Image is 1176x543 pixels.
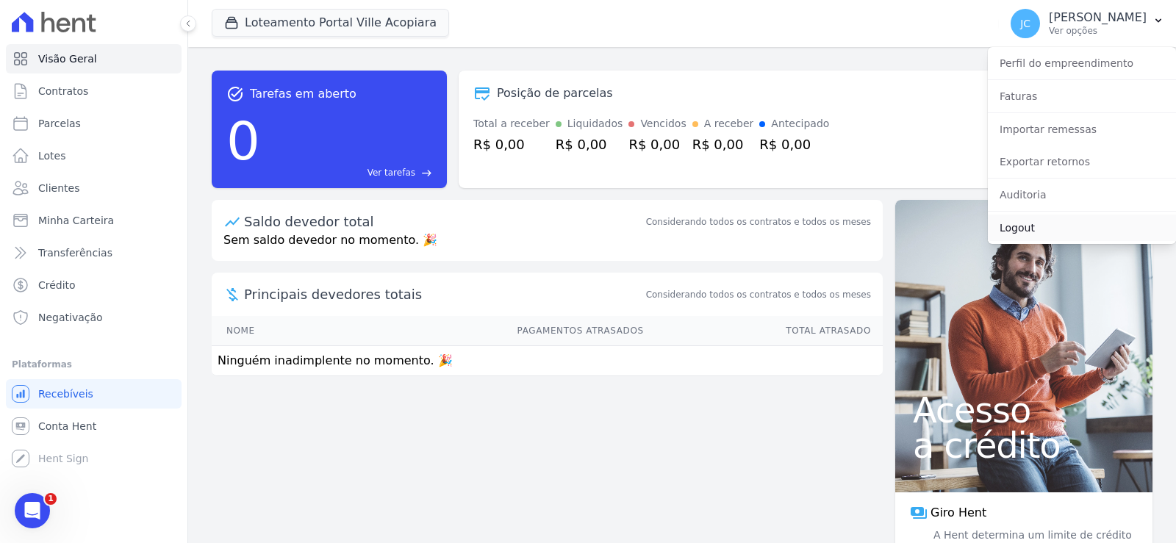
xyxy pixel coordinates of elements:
[212,231,883,261] p: Sem saldo devedor no momento. 🎉
[999,3,1176,44] button: JC [PERSON_NAME] Ver opções
[212,346,883,376] td: Ninguém inadimplente no momento. 🎉
[15,493,50,528] iframe: Intercom live chat
[6,109,182,138] a: Parcelas
[6,411,182,441] a: Conta Hent
[38,116,81,131] span: Parcelas
[38,245,112,260] span: Transferências
[497,84,613,102] div: Posição de parcelas
[913,428,1135,463] span: a crédito
[473,134,550,154] div: R$ 0,00
[212,9,449,37] button: Loteamento Portal Ville Acopiara
[38,419,96,434] span: Conta Hent
[759,134,829,154] div: R$ 0,00
[421,168,432,179] span: east
[988,215,1176,241] a: Logout
[6,173,182,203] a: Clientes
[931,504,986,522] span: Giro Hent
[6,270,182,300] a: Crédito
[645,316,883,346] th: Total Atrasado
[988,50,1176,76] a: Perfil do empreendimento
[226,103,260,179] div: 0
[38,386,93,401] span: Recebíveis
[692,134,754,154] div: R$ 0,00
[226,85,244,103] span: task_alt
[473,116,550,132] div: Total a receber
[913,392,1135,428] span: Acesso
[38,148,66,163] span: Lotes
[45,493,57,505] span: 1
[212,316,331,346] th: Nome
[38,213,114,228] span: Minha Carteira
[244,212,643,231] div: Saldo devedor total
[6,44,182,73] a: Visão Geral
[6,303,182,332] a: Negativação
[244,284,643,304] span: Principais devedores totais
[250,85,356,103] span: Tarefas em aberto
[704,116,754,132] div: A receber
[1020,18,1030,29] span: JC
[38,181,79,195] span: Clientes
[646,288,871,301] span: Considerando todos os contratos e todos os meses
[38,84,88,98] span: Contratos
[1049,25,1147,37] p: Ver opções
[771,116,829,132] div: Antecipado
[567,116,623,132] div: Liquidados
[6,379,182,409] a: Recebíveis
[1049,10,1147,25] p: [PERSON_NAME]
[988,181,1176,208] a: Auditoria
[628,134,686,154] div: R$ 0,00
[556,134,623,154] div: R$ 0,00
[6,141,182,170] a: Lotes
[38,278,76,292] span: Crédito
[6,206,182,235] a: Minha Carteira
[6,76,182,106] a: Contratos
[266,166,432,179] a: Ver tarefas east
[6,238,182,267] a: Transferências
[988,83,1176,109] a: Faturas
[12,356,176,373] div: Plataformas
[331,316,645,346] th: Pagamentos Atrasados
[38,310,103,325] span: Negativação
[640,116,686,132] div: Vencidos
[988,116,1176,143] a: Importar remessas
[367,166,415,179] span: Ver tarefas
[38,51,97,66] span: Visão Geral
[988,148,1176,175] a: Exportar retornos
[646,215,871,229] div: Considerando todos os contratos e todos os meses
